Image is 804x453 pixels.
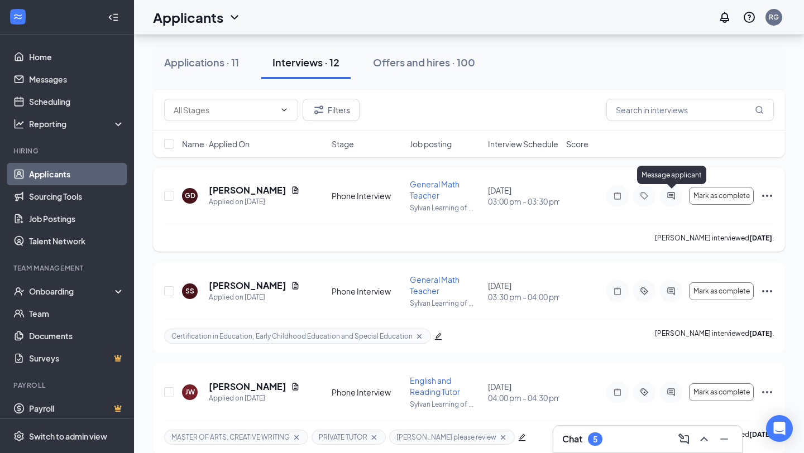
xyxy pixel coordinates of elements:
p: Sylvan Learning of ... [410,298,481,308]
span: Mark as complete [693,192,750,200]
svg: ChevronUp [697,432,711,446]
svg: ActiveChat [664,287,678,296]
svg: Document [291,186,300,195]
span: General Math Teacher [410,274,460,296]
h5: [PERSON_NAME] [209,380,286,393]
a: Team [29,302,125,325]
a: Messages [29,68,125,90]
button: Mark as complete [689,187,754,205]
button: Mark as complete [689,282,754,300]
b: [DATE] [749,234,772,242]
div: Offers and hires · 100 [373,55,475,69]
svg: ActiveTag [638,388,651,397]
div: Phone Interview [332,387,403,398]
svg: Ellipses [760,285,774,298]
svg: ActiveChat [664,191,678,200]
button: Filter Filters [303,99,360,121]
div: [DATE] [488,185,559,207]
div: SS [185,286,194,296]
b: [DATE] [749,430,772,438]
span: Interview Schedule [488,138,558,150]
svg: UserCheck [13,286,25,297]
svg: ActiveTag [638,287,651,296]
a: PayrollCrown [29,397,125,420]
div: GD [185,191,195,200]
svg: ActiveChat [664,388,678,397]
svg: WorkstreamLogo [12,11,23,22]
a: Talent Network [29,230,125,252]
div: Hiring [13,146,122,156]
span: Mark as complete [693,388,750,396]
div: Applied on [DATE] [209,292,300,303]
div: Applied on [DATE] [209,393,300,404]
span: Score [566,138,588,150]
p: Sylvan Learning of ... [410,203,481,213]
div: Phone Interview [332,190,403,201]
span: 04:00 pm - 04:30 pm [488,392,559,403]
svg: Analysis [13,118,25,129]
svg: MagnifyingGlass [755,105,764,114]
button: ComposeMessage [675,430,693,448]
svg: Settings [13,431,25,442]
span: edit [434,332,442,340]
a: Home [29,46,125,68]
div: Reporting [29,118,125,129]
svg: Ellipses [760,189,774,203]
input: Search in interviews [606,99,774,121]
span: Name · Applied On [182,138,250,150]
svg: Note [611,388,624,397]
input: All Stages [174,104,275,116]
div: Interviews · 12 [272,55,339,69]
span: MASTER OF ARTS: CREATIVE WRITING [171,432,290,442]
button: Minimize [715,430,733,448]
div: JW [185,387,195,397]
svg: Notifications [718,11,731,24]
button: ChevronUp [695,430,713,448]
h1: Applicants [153,8,223,27]
h5: [PERSON_NAME] [209,184,286,196]
span: edit [518,433,526,441]
div: Applied on [DATE] [209,196,300,208]
a: SurveysCrown [29,347,125,369]
div: Open Intercom Messenger [766,415,793,442]
div: RG [769,12,779,22]
span: General Math Teacher [410,179,460,200]
b: [DATE] [749,329,772,338]
svg: Note [611,191,624,200]
div: [DATE] [488,381,559,403]
span: 03:00 pm - 03:30 pm [488,196,559,207]
span: 03:30 pm - 04:00 pm [488,291,559,302]
span: Mark as complete [693,287,750,295]
svg: ComposeMessage [677,432,691,446]
svg: Tag [638,191,651,200]
a: Job Postings [29,208,125,230]
a: Scheduling [29,90,125,113]
span: PRIVATE TUTOR [319,432,367,442]
h5: [PERSON_NAME] [209,279,286,292]
a: Documents [29,325,125,347]
div: Payroll [13,380,122,390]
svg: Ellipses [760,385,774,399]
p: [PERSON_NAME] interviewed . [655,233,774,243]
svg: Document [291,281,300,290]
svg: Filter [312,103,326,117]
div: Team Management [13,263,122,273]
div: 5 [593,435,597,444]
p: Sylvan Learning of ... [410,399,481,409]
svg: Document [291,382,300,391]
div: Switch to admin view [29,431,107,442]
svg: Cross [292,433,301,442]
div: Phone Interview [332,286,403,297]
button: Mark as complete [689,383,754,401]
svg: ChevronDown [280,105,289,114]
span: English and Reading Tutor [410,375,460,397]
p: [PERSON_NAME] interviewed . [655,329,774,344]
span: Job posting [410,138,452,150]
a: Sourcing Tools [29,185,125,208]
svg: Minimize [717,432,731,446]
svg: Cross [499,433,508,442]
div: Message applicant [637,166,706,184]
svg: Note [611,287,624,296]
svg: ChevronDown [228,11,241,24]
span: Stage [332,138,354,150]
